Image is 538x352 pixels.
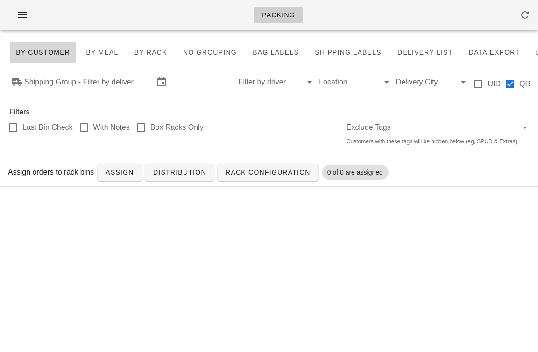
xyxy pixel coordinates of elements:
[463,41,526,63] button: Data Export
[145,164,214,181] a: Distribution
[105,169,134,176] span: Assign
[218,164,318,181] a: Rack Configuration
[239,75,316,90] div: Filter by driver
[8,167,94,178] label: Assign orders to rack bins
[327,165,383,180] span: 0 of 0 are assigned
[153,169,206,176] span: Distribution
[134,49,167,56] span: By Rack
[254,7,303,23] a: Packing
[347,120,531,135] div: Exclude Tags
[177,41,243,63] button: No grouping
[347,139,531,144] div: Customers with these tags will be hidden below (eg, SPUD & Extras)
[150,123,204,132] label: Box Racks Only
[128,41,173,63] button: By Rack
[247,41,305,63] button: Bag Labels
[93,123,130,132] label: With Notes
[396,75,469,90] div: Delivery City
[391,41,459,63] button: Delivery List
[519,79,531,89] label: QR
[468,49,520,56] span: Data Export
[225,169,311,176] span: Rack Configuration
[314,49,382,56] span: Shipping Labels
[262,11,295,19] span: Packing
[397,49,453,56] span: Delivery List
[80,41,124,63] button: By Meal
[22,123,73,132] label: Last Bin Check
[488,79,501,89] label: UID
[319,75,392,90] div: Location
[183,49,237,56] span: No grouping
[9,41,76,63] button: By Customer
[252,49,299,56] span: Bag Labels
[309,41,388,63] button: Shipping Labels
[98,164,142,181] button: Assign
[15,49,70,56] span: By Customer
[85,49,118,56] span: By Meal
